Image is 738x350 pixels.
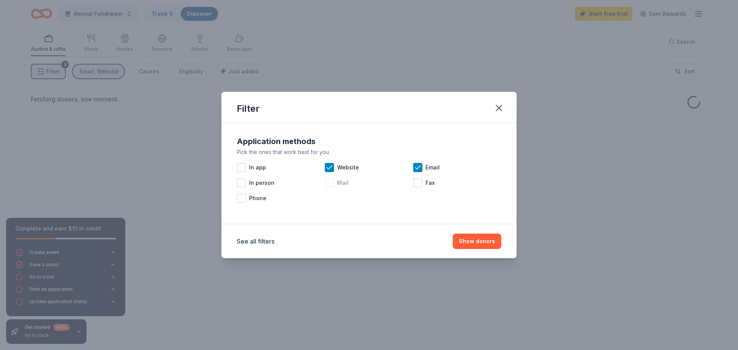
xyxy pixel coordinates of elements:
[249,194,266,203] span: Phone
[337,163,359,172] span: Website
[237,135,501,148] div: Application methods
[426,163,440,172] span: Email
[237,237,274,246] button: See all filters
[453,234,501,249] button: Show donors
[249,163,266,172] span: In app
[249,178,274,187] span: In person
[337,178,349,187] span: Mail
[237,103,259,115] div: Filter
[237,148,501,157] div: Pick the ones that work best for you.
[426,178,435,187] span: Fax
